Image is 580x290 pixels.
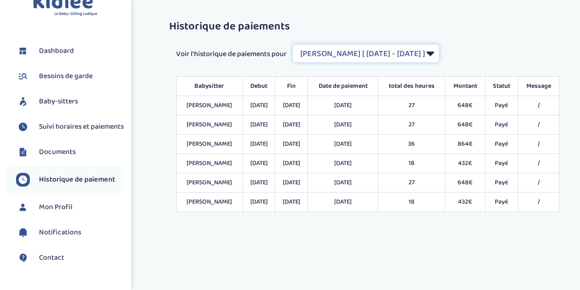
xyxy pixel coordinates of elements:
th: total des heures [378,77,445,96]
a: Besoins de garde [16,69,124,83]
td: [DATE] [243,115,275,135]
th: Date de paiement [308,77,378,96]
td: 27 [378,115,445,135]
td: [PERSON_NAME] [177,173,243,193]
img: suivihoraire.svg [16,120,30,134]
td: 27 [378,173,445,193]
td: 432€ [445,193,485,212]
span: Voir l'historique de paiements pour [176,49,287,60]
span: Historique de paiement [39,174,115,185]
span: Contact [39,252,64,263]
img: besoin.svg [16,69,30,83]
td: [DATE] [308,193,378,212]
td: 18 [378,193,445,212]
td: Payé [485,96,518,115]
td: 864€ [445,135,485,154]
th: Montant [445,77,485,96]
a: Contact [16,251,124,265]
td: / [518,154,559,173]
span: Besoins de garde [39,71,93,82]
span: Documents [39,147,76,158]
td: [DATE] [275,115,308,135]
td: [DATE] [308,96,378,115]
span: Notifications [39,227,81,238]
td: / [518,135,559,154]
img: notification.svg [16,226,30,239]
a: Dashboard [16,44,124,58]
td: 648€ [445,173,485,193]
td: 36 [378,135,445,154]
h3: Historique de paiements [169,21,566,33]
td: 648€ [445,115,485,135]
td: [DATE] [243,135,275,154]
td: / [518,115,559,135]
td: [DATE] [275,193,308,212]
td: Payé [485,135,518,154]
a: Historique de paiement [16,173,124,187]
td: [DATE] [308,173,378,193]
td: [DATE] [275,173,308,193]
span: Mon Profil [39,202,72,213]
td: 432€ [445,154,485,173]
img: profil.svg [16,200,30,214]
a: Baby-sitters [16,95,124,108]
td: 27 [378,96,445,115]
td: / [518,193,559,212]
td: [DATE] [243,193,275,212]
span: Dashboard [39,45,74,57]
td: Payé [485,193,518,212]
th: Debut [243,77,275,96]
a: Suivi horaires et paiements [16,120,124,134]
th: Babysitter [177,77,243,96]
td: [DATE] [308,135,378,154]
td: [DATE] [275,135,308,154]
td: [PERSON_NAME] [177,154,243,173]
td: 648€ [445,96,485,115]
td: Payé [485,154,518,173]
td: [DATE] [275,154,308,173]
img: dashboard.svg [16,44,30,58]
td: [DATE] [243,154,275,173]
th: Statut [485,77,518,96]
img: contact.svg [16,251,30,265]
td: [PERSON_NAME] [177,115,243,135]
th: Message [518,77,559,96]
td: 18 [378,154,445,173]
td: [DATE] [275,96,308,115]
td: [DATE] [243,173,275,193]
td: Payé [485,173,518,193]
td: [PERSON_NAME] [177,135,243,154]
span: Suivi horaires et paiements [39,121,124,132]
span: Baby-sitters [39,96,78,107]
td: [DATE] [308,115,378,135]
td: / [518,173,559,193]
img: babysitters.svg [16,95,30,108]
img: suivihoraire.svg [16,173,30,187]
td: [DATE] [243,96,275,115]
a: Mon Profil [16,200,124,214]
img: documents.svg [16,145,30,159]
a: Notifications [16,226,124,239]
th: Fin [275,77,308,96]
td: [PERSON_NAME] [177,193,243,212]
td: / [518,96,559,115]
td: Payé [485,115,518,135]
td: [DATE] [308,154,378,173]
a: Documents [16,145,124,159]
td: [PERSON_NAME] [177,96,243,115]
